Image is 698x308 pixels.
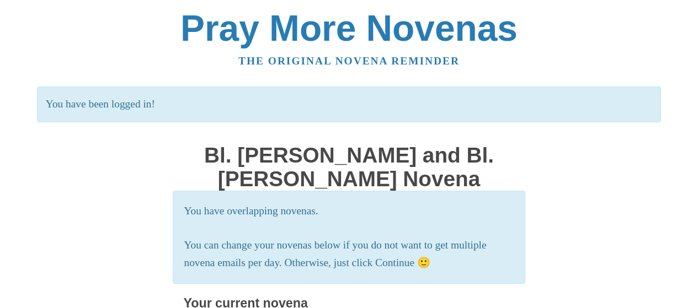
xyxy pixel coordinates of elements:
a: Pray More Novenas [180,8,518,48]
p: You have overlapping novenas. [184,202,514,220]
h1: Bl. [PERSON_NAME] and Bl. [PERSON_NAME] Novena [184,144,515,191]
p: You have been logged in! [37,87,661,122]
p: You can change your novenas below if you do not want to get multiple novena emails per day. Other... [184,236,514,273]
a: The original novena reminder [238,55,460,67]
